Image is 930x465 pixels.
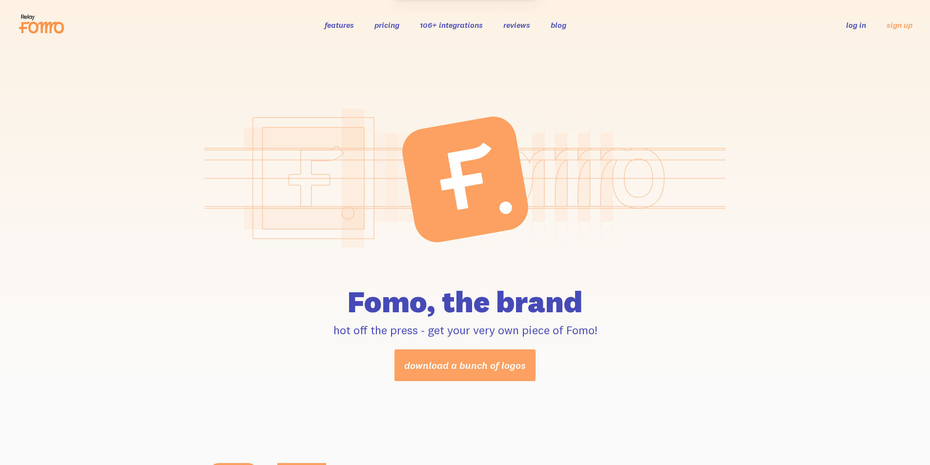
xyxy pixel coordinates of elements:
h1: Fomo, the brand [193,286,738,317]
a: reviews [503,20,530,30]
p: hot off the press - get your very own piece of Fomo! [193,323,738,338]
a: features [325,20,354,30]
a: blog [551,20,566,30]
a: 106+ integrations [420,20,483,30]
a: log in [846,20,866,30]
a: download a bunch of logos [394,349,536,381]
a: pricing [374,20,399,30]
a: sign up [887,20,912,30]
